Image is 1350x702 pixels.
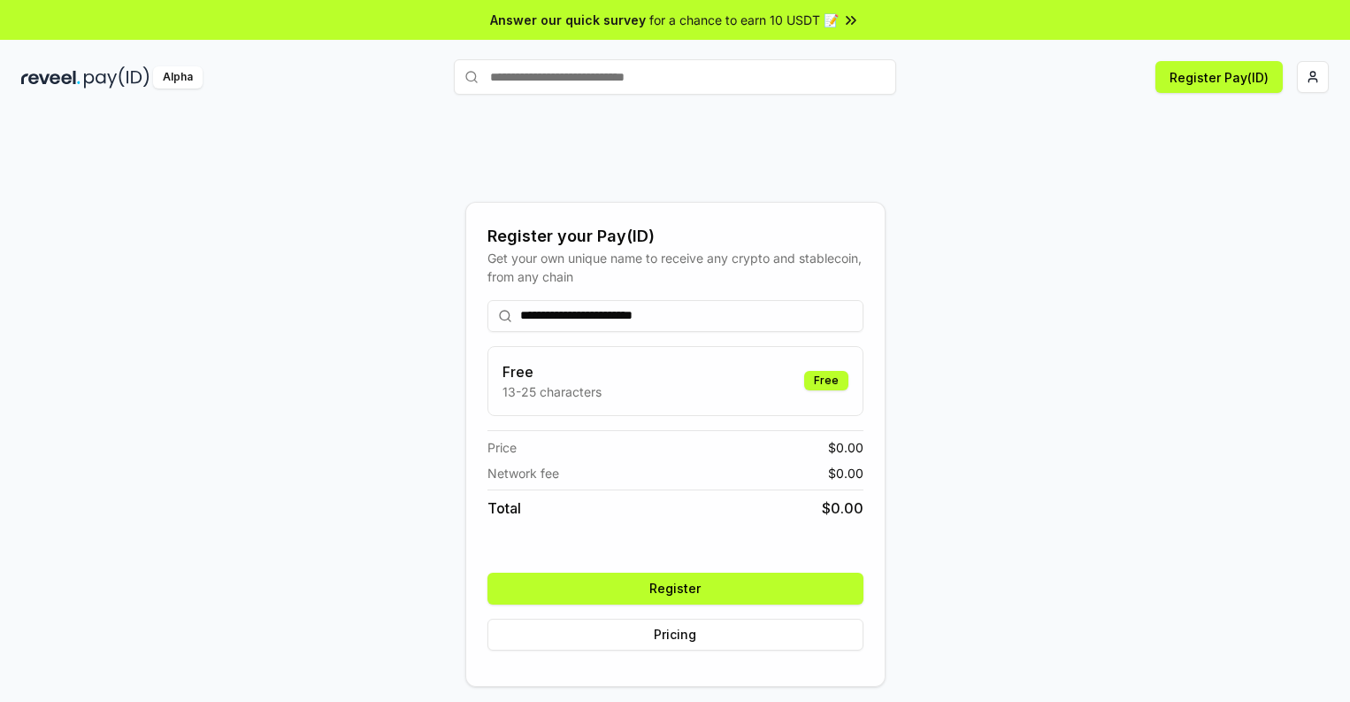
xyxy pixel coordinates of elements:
[153,66,203,89] div: Alpha
[487,249,863,286] div: Get your own unique name to receive any crypto and stablecoin, from any chain
[828,438,863,457] span: $ 0.00
[804,371,848,390] div: Free
[822,498,863,519] span: $ 0.00
[502,361,602,382] h3: Free
[487,573,863,605] button: Register
[487,438,517,457] span: Price
[490,11,646,29] span: Answer our quick survey
[487,619,863,651] button: Pricing
[21,66,81,89] img: reveel_dark
[487,224,863,249] div: Register your Pay(ID)
[84,66,150,89] img: pay_id
[502,382,602,401] p: 13-25 characters
[1155,61,1283,93] button: Register Pay(ID)
[828,464,863,482] span: $ 0.00
[487,498,521,519] span: Total
[487,464,559,482] span: Network fee
[649,11,839,29] span: for a chance to earn 10 USDT 📝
